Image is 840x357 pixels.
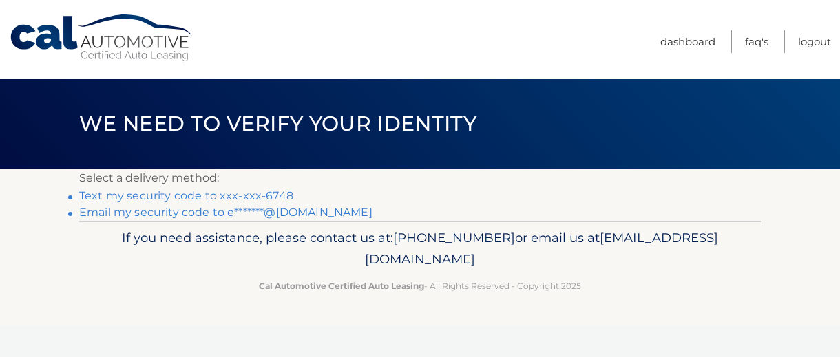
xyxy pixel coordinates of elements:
[259,281,424,291] strong: Cal Automotive Certified Auto Leasing
[660,30,715,53] a: Dashboard
[393,230,515,246] span: [PHONE_NUMBER]
[79,111,476,136] span: We need to verify your identity
[79,206,372,219] a: Email my security code to e*******@[DOMAIN_NAME]
[745,30,768,53] a: FAQ's
[79,169,761,188] p: Select a delivery method:
[798,30,831,53] a: Logout
[9,14,195,63] a: Cal Automotive
[88,279,752,293] p: - All Rights Reserved - Copyright 2025
[88,227,752,271] p: If you need assistance, please contact us at: or email us at
[79,189,293,202] a: Text my security code to xxx-xxx-6748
